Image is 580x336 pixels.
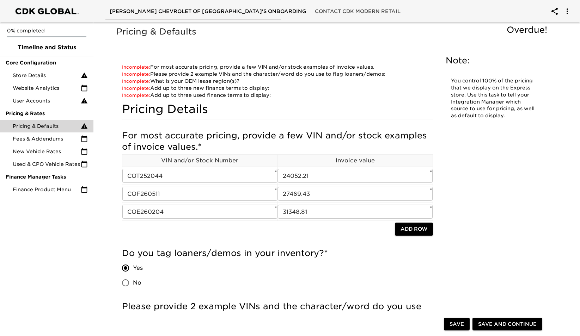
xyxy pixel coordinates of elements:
[13,123,81,130] span: Pricing & Defaults
[110,7,306,16] span: [PERSON_NAME] Chevrolet of [GEOGRAPHIC_DATA]'s Onboarding
[478,320,537,329] span: Save and Continue
[122,92,271,98] a: Add up to three used finance terms to display:
[395,223,433,236] button: Add Row
[6,110,88,117] span: Pricing & Rates
[122,248,433,259] h5: Do you tag loaners/demos in your inventory?
[401,225,427,234] span: Add Row
[446,55,541,66] h5: Note:
[133,279,141,287] span: No
[6,59,88,66] span: Core Configuration
[116,26,551,37] h5: Pricing & Defaults
[472,318,542,331] button: Save and Continue
[122,102,433,116] h4: Pricing Details
[122,86,150,91] span: Incomplete:
[122,301,433,323] h5: Please provide 2 example VINs and the character/word do you use to flag loaners/demos:
[278,156,433,165] p: Invoice value
[444,318,470,331] button: Save
[13,161,81,168] span: Used & CPO Vehicle Rates
[6,173,88,180] span: Finance Manager Tasks
[546,3,563,20] button: account of current user
[122,71,150,77] span: Incomplete:
[13,85,81,92] span: Website Analytics
[122,93,150,98] span: Incomplete:
[122,78,239,84] a: What is your OEM lease region(s)?
[7,27,86,34] p: 0% completed
[122,71,385,77] a: Please provide 2 example VINs and the character/word do you use to flag loaners/demos:
[13,186,81,193] span: Finance Product Menu
[507,25,547,35] span: Overdue!
[122,85,269,91] a: Add up to three new finance terms to display:
[559,3,576,20] button: account of current user
[13,135,81,142] span: Fees & Addendums
[133,264,143,272] span: Yes
[122,64,150,70] span: Incomplete:
[122,79,150,84] span: Incomplete:
[451,77,536,119] p: You control 100% of the pricing that we display on the Express store. Use this task to tell your ...
[13,97,81,104] span: User Accounts
[13,148,81,155] span: New Vehicle Rates
[6,43,88,52] span: Timeline and Status
[13,72,81,79] span: Store Details
[450,320,464,329] span: Save
[122,156,277,165] p: VIN and/or Stock Number
[122,130,433,153] h5: For most accurate pricing, provide a few VIN and/or stock examples of invoice values.
[122,64,374,70] a: For most accurate pricing, provide a few VIN and/or stock examples of invoice values.
[315,7,401,16] span: Contact CDK Modern Retail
